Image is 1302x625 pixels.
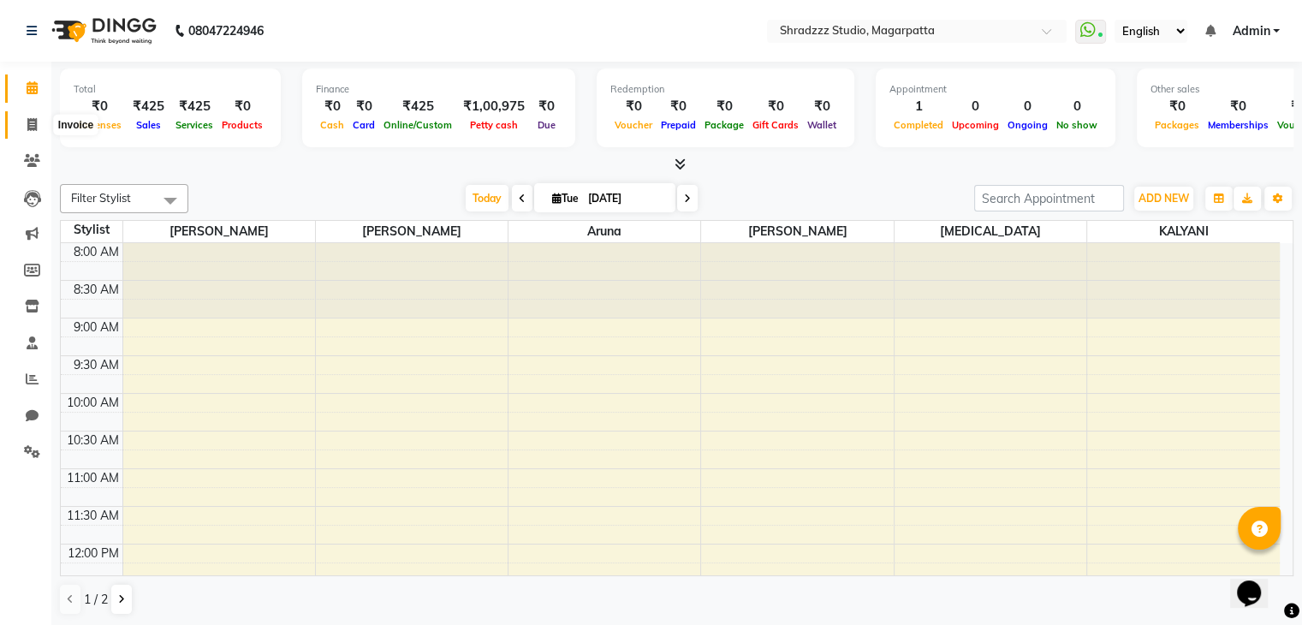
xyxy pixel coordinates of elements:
input: Search Appointment [974,185,1124,211]
div: ₹0 [1150,97,1204,116]
div: Total [74,82,267,97]
div: Invoice [54,115,98,135]
div: ₹425 [126,97,171,116]
span: KALYANI [1087,221,1280,242]
span: No show [1052,119,1102,131]
span: Cash [316,119,348,131]
span: Gift Cards [748,119,803,131]
div: ₹0 [74,97,126,116]
div: ₹0 [532,97,562,116]
div: ₹0 [700,97,748,116]
div: 11:30 AM [63,507,122,525]
span: Petty cash [466,119,522,131]
span: Package [700,119,748,131]
span: Ongoing [1003,119,1052,131]
span: Today [466,185,508,211]
span: Completed [889,119,948,131]
div: 0 [948,97,1003,116]
div: 10:30 AM [63,432,122,449]
div: 1 [889,97,948,116]
span: [PERSON_NAME] [123,221,315,242]
span: Aruna [508,221,700,242]
span: Packages [1150,119,1204,131]
div: 9:00 AM [70,318,122,336]
div: Stylist [61,221,122,239]
div: ₹0 [610,97,657,116]
div: ₹0 [1204,97,1273,116]
div: ₹425 [171,97,217,116]
span: Services [171,119,217,131]
span: Due [533,119,560,131]
span: Card [348,119,379,131]
span: Filter Stylist [71,191,131,205]
div: 10:00 AM [63,394,122,412]
div: ₹0 [217,97,267,116]
div: ₹0 [348,97,379,116]
span: Online/Custom [379,119,456,131]
div: ₹0 [657,97,700,116]
b: 08047224946 [188,7,264,55]
img: logo [44,7,161,55]
div: ₹0 [316,97,348,116]
span: Wallet [803,119,841,131]
div: ₹1,00,975 [456,97,532,116]
div: ₹0 [803,97,841,116]
div: 0 [1003,97,1052,116]
span: 1 / 2 [84,591,108,609]
span: Products [217,119,267,131]
div: 8:30 AM [70,281,122,299]
div: 0 [1052,97,1102,116]
div: Finance [316,82,562,97]
input: 2025-09-02 [583,186,669,211]
iframe: chat widget [1230,557,1285,608]
span: Admin [1232,22,1269,40]
span: [PERSON_NAME] [316,221,508,242]
span: Upcoming [948,119,1003,131]
div: ₹0 [748,97,803,116]
span: Prepaid [657,119,700,131]
span: Memberships [1204,119,1273,131]
div: ₹425 [379,97,456,116]
span: Tue [548,192,583,205]
button: ADD NEW [1134,187,1193,211]
div: 9:30 AM [70,356,122,374]
div: 8:00 AM [70,243,122,261]
span: ADD NEW [1139,192,1189,205]
div: Redemption [610,82,841,97]
div: 11:00 AM [63,469,122,487]
span: [PERSON_NAME] [701,221,893,242]
div: 12:00 PM [64,545,122,562]
span: Sales [132,119,165,131]
span: [MEDICAL_DATA] [895,221,1086,242]
span: Voucher [610,119,657,131]
div: Appointment [889,82,1102,97]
